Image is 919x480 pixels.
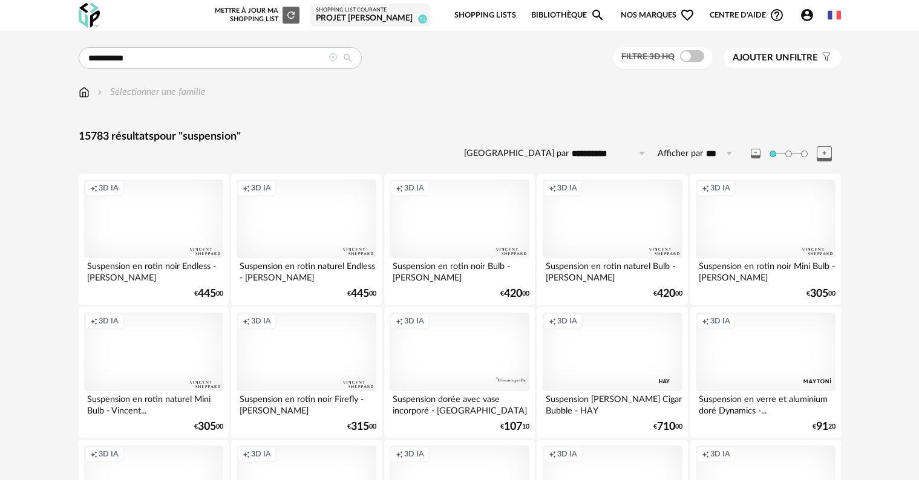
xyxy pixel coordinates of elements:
a: Creation icon 3D IA Suspension en rotin noir Endless - [PERSON_NAME] €44500 [79,174,229,305]
span: 445 [198,290,216,298]
span: Creation icon [702,449,709,459]
div: € 00 [500,290,529,298]
span: Creation icon [702,316,709,326]
div: € 00 [194,423,223,431]
span: Creation icon [702,183,709,193]
span: 3D IA [710,183,730,193]
div: € 00 [653,290,682,298]
div: 15783 résultats [79,130,841,144]
div: € 00 [653,423,682,431]
img: fr [828,8,841,22]
div: € 00 [347,290,376,298]
span: 3D IA [404,449,424,459]
span: Creation icon [90,183,97,193]
a: Creation icon 3D IA Suspension en rotin noir Firefly - [PERSON_NAME] €31500 [231,307,381,438]
span: 52 [418,15,427,24]
img: svg+xml;base64,PHN2ZyB3aWR0aD0iMTYiIGhlaWdodD0iMTciIHZpZXdCb3g9IjAgMCAxNiAxNyIgZmlsbD0ibm9uZSIgeG... [79,85,90,99]
span: Refresh icon [286,11,296,18]
span: 305 [810,290,828,298]
span: 3D IA [557,316,577,326]
span: Magnify icon [590,8,605,22]
span: Centre d'aideHelp Circle Outline icon [710,8,784,22]
span: Creation icon [243,449,250,459]
span: Filter icon [818,52,832,64]
button: Ajouter unfiltre Filter icon [724,48,841,68]
span: filtre [733,52,818,64]
div: € 00 [806,290,836,298]
span: 315 [351,423,369,431]
span: pour "suspension" [154,131,241,142]
a: Creation icon 3D IA Suspension en rotin noir Mini Bulb - [PERSON_NAME] €30500 [690,174,840,305]
span: 3D IA [251,449,271,459]
div: Suspension en rotin noir Endless - [PERSON_NAME] [84,258,223,282]
span: 3D IA [404,183,424,193]
span: 445 [351,290,369,298]
span: Creation icon [549,316,556,326]
a: Creation icon 3D IA Suspension en rotin naturel Mini Bulb - Vincent... €30500 [79,307,229,438]
span: Creation icon [90,316,97,326]
span: Ajouter un [733,53,790,62]
a: Creation icon 3D IA Suspension en rotin noir Bulb - [PERSON_NAME] €42000 [384,174,534,305]
span: 3D IA [404,316,424,326]
div: Suspension dorée avec vase incorporé - [GEOGRAPHIC_DATA] [390,391,529,415]
span: Creation icon [243,316,250,326]
span: Filtre 3D HQ [621,53,675,61]
span: Creation icon [396,183,403,193]
span: 420 [657,290,675,298]
div: Suspension en rotin noir Mini Bulb - [PERSON_NAME] [696,258,835,282]
span: Creation icon [549,449,556,459]
a: Creation icon 3D IA Suspension en rotin naturel Endless - [PERSON_NAME] €44500 [231,174,381,305]
div: Suspension en rotin noir Firefly - [PERSON_NAME] [237,391,376,415]
div: Suspension [PERSON_NAME] Cigar Bubble - HAY [543,391,682,415]
div: Projet [PERSON_NAME] [316,13,425,24]
span: Nos marques [621,1,695,30]
span: Creation icon [396,449,403,459]
span: 3D IA [710,449,730,459]
span: Creation icon [243,183,250,193]
a: Shopping List courante Projet [PERSON_NAME] 52 [316,7,425,24]
img: svg+xml;base64,PHN2ZyB3aWR0aD0iMTYiIGhlaWdodD0iMTYiIHZpZXdCb3g9IjAgMCAxNiAxNiIgZmlsbD0ibm9uZSIgeG... [95,85,105,99]
span: 3D IA [99,449,119,459]
a: Creation icon 3D IA Suspension en verre et aluminium doré Dynamics -... €9120 [690,307,840,438]
div: Shopping List courante [316,7,425,14]
div: € 00 [194,290,223,298]
div: Sélectionner une famille [95,85,206,99]
div: Mettre à jour ma Shopping List [212,7,299,24]
span: 3D IA [557,183,577,193]
label: Afficher par [658,148,703,160]
div: Suspension en rotin naturel Bulb - [PERSON_NAME] [543,258,682,282]
span: Creation icon [90,449,97,459]
a: BibliothèqueMagnify icon [531,1,605,30]
span: Help Circle Outline icon [770,8,784,22]
span: 710 [657,423,675,431]
span: 3D IA [99,183,119,193]
span: 3D IA [710,316,730,326]
img: OXP [79,3,100,28]
a: Creation icon 3D IA Suspension [PERSON_NAME] Cigar Bubble - HAY €71000 [537,307,687,438]
div: Suspension en rotin naturel Mini Bulb - Vincent... [84,391,223,415]
span: Heart Outline icon [680,8,695,22]
span: Creation icon [396,316,403,326]
div: € 20 [813,423,836,431]
div: Suspension en rotin naturel Endless - [PERSON_NAME] [237,258,376,282]
a: Creation icon 3D IA Suspension en rotin naturel Bulb - [PERSON_NAME] €42000 [537,174,687,305]
div: € 00 [347,423,376,431]
span: 420 [504,290,522,298]
span: 3D IA [251,183,271,193]
span: Creation icon [549,183,556,193]
a: Shopping Lists [454,1,516,30]
span: 107 [504,423,522,431]
span: 91 [816,423,828,431]
a: Creation icon 3D IA Suspension dorée avec vase incorporé - [GEOGRAPHIC_DATA] €10710 [384,307,534,438]
span: 3D IA [99,316,119,326]
span: 3D IA [557,449,577,459]
div: Suspension en rotin noir Bulb - [PERSON_NAME] [390,258,529,282]
span: Account Circle icon [800,8,814,22]
label: [GEOGRAPHIC_DATA] par [464,148,569,160]
div: € 10 [500,423,529,431]
span: 3D IA [251,316,271,326]
span: Account Circle icon [800,8,820,22]
div: Suspension en verre et aluminium doré Dynamics -... [696,391,835,415]
span: 305 [198,423,216,431]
